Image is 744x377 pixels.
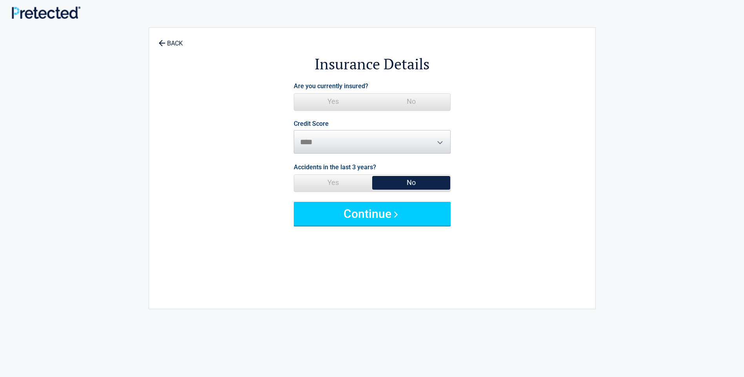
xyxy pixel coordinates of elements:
[294,175,372,190] span: Yes
[372,175,450,190] span: No
[294,202,451,225] button: Continue
[294,81,368,91] label: Are you currently insured?
[192,54,552,74] h2: Insurance Details
[12,6,80,19] img: Main Logo
[294,94,372,109] span: Yes
[294,121,329,127] label: Credit Score
[294,162,376,172] label: Accidents in the last 3 years?
[372,94,450,109] span: No
[157,33,184,47] a: BACK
